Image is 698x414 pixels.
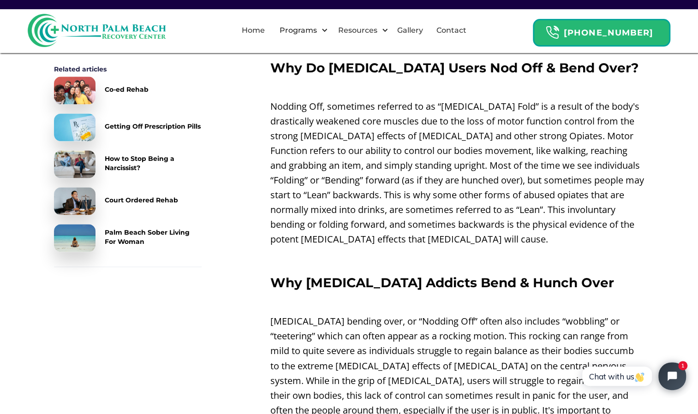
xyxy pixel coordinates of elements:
[330,16,390,45] div: Resources
[105,154,202,172] div: How to Stop Being a Narcissist?
[54,224,202,252] a: Palm Beach Sober Living For Woman
[54,187,202,215] a: Court Ordered Rehab
[270,80,644,95] p: ‍
[105,195,178,205] div: Court Ordered Rehab
[572,355,694,398] iframe: Tidio Chat
[105,122,201,131] div: Getting Off Prescription Pills
[270,295,644,309] p: ‍
[270,99,644,247] p: Nodding Off, sometimes referred to as “[MEDICAL_DATA] Fold” is a result of the body's drastically...
[54,150,202,178] a: How to Stop Being a Narcissist?
[270,251,644,266] p: ‍
[236,16,270,45] a: Home
[564,28,653,38] strong: [PHONE_NUMBER]
[270,60,638,76] strong: Why Do [MEDICAL_DATA] Users Nod Off & Bend Over?
[271,16,330,45] div: Programs
[335,25,379,36] div: Resources
[392,16,429,45] a: Gallery
[431,16,472,45] a: Contact
[54,113,202,141] a: Getting Off Prescription Pills
[105,85,149,94] div: Co-ed Rehab
[105,228,202,246] div: Palm Beach Sober Living For Woman
[54,77,202,104] a: Co-ed Rehab
[533,14,670,47] a: Header Calendar Icons[PHONE_NUMBER]
[545,25,559,40] img: Header Calendar Icons
[54,65,202,74] div: Related articles
[277,25,319,36] div: Programs
[270,275,614,290] strong: Why [MEDICAL_DATA] Addicts Bend & Hunch Over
